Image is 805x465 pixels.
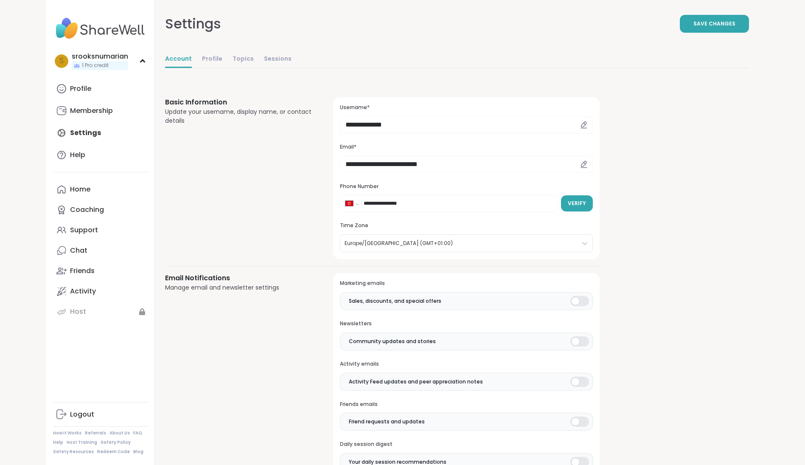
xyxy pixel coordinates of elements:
h3: Activity emails [340,361,592,368]
button: Save Changes [680,15,749,33]
h3: Marketing emails [340,280,592,287]
a: Topics [233,51,254,68]
h3: Username* [340,104,592,111]
a: Redeem Code [97,449,130,455]
h3: Phone Number [340,183,592,190]
a: Safety Policy [101,440,131,445]
div: Update your username, display name, or contact details [165,107,313,125]
a: Blog [133,449,143,455]
a: Friends [53,261,148,281]
button: Verify [561,195,593,211]
div: Logout [70,410,94,419]
div: Profile [70,84,91,93]
div: Chat [70,246,87,255]
span: s [59,56,64,67]
a: How It Works [53,430,81,436]
h3: Newsletters [340,320,592,327]
div: Activity [70,287,96,296]
a: Profile [53,79,148,99]
div: Friends [70,266,95,276]
a: FAQ [133,430,142,436]
div: Home [70,185,90,194]
h3: Email* [340,144,592,151]
div: Coaching [70,205,104,214]
span: Sales, discounts, and special offers [349,297,441,305]
h3: Email Notifications [165,273,313,283]
span: Friend requests and updates [349,418,425,426]
div: Settings [165,14,221,34]
a: Help [53,145,148,165]
a: Logout [53,404,148,425]
span: Verify [568,200,586,207]
img: ShareWell Nav Logo [53,14,148,43]
div: Support [70,225,98,235]
h3: Daily session digest [340,441,592,448]
span: Save Changes [693,20,735,28]
a: Account [165,51,192,68]
a: Support [53,220,148,240]
h3: Friends emails [340,401,592,408]
div: Help [70,150,85,160]
a: Host [53,302,148,322]
span: Activity Feed updates and peer appreciation notes [349,378,483,386]
a: Host Training [67,440,97,445]
a: Activity [53,281,148,302]
a: Coaching [53,200,148,220]
h3: Time Zone [340,222,592,229]
a: Safety Resources [53,449,94,455]
span: Community updates and stories [349,338,436,345]
h3: Basic Information [165,97,313,107]
a: About Us [109,430,130,436]
span: 1 Pro credit [82,62,109,69]
div: Membership [70,106,113,116]
div: srooksnumarian [72,52,128,61]
div: Manage email and newsletter settings [165,283,313,292]
a: Chat [53,240,148,261]
a: Help [53,440,63,445]
a: Profile [202,51,222,68]
a: Membership [53,101,148,121]
a: Home [53,179,148,200]
a: Referrals [85,430,106,436]
a: Sessions [264,51,292,68]
div: Host [70,307,86,316]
